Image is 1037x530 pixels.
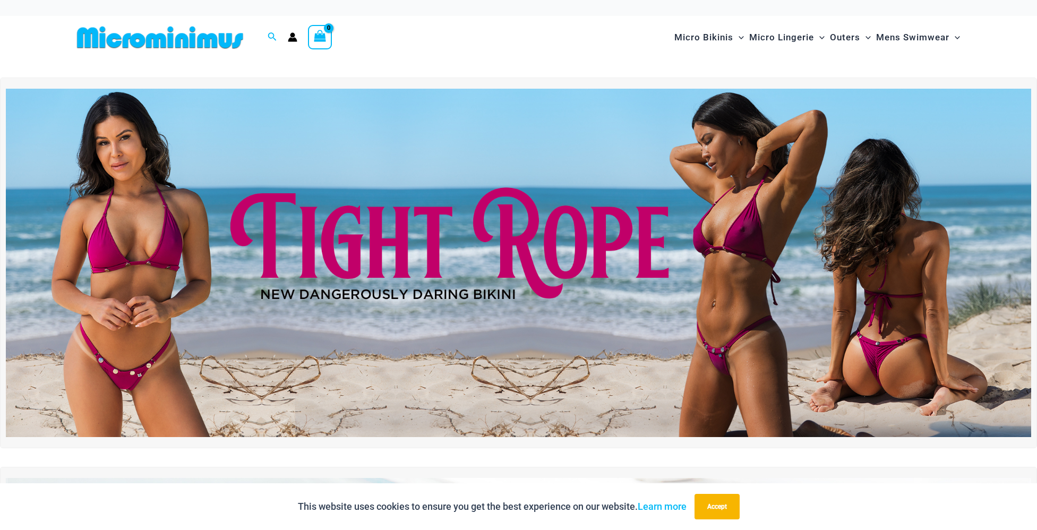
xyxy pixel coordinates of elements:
span: Menu Toggle [814,24,825,51]
img: Tight Rope Pink Bikini [6,89,1031,437]
button: Accept [695,494,740,519]
span: Menu Toggle [949,24,960,51]
p: This website uses cookies to ensure you get the best experience on our website. [298,499,687,515]
span: Outers [830,24,860,51]
span: Menu Toggle [860,24,871,51]
span: Menu Toggle [733,24,744,51]
img: MM SHOP LOGO FLAT [73,25,247,49]
a: Micro BikinisMenu ToggleMenu Toggle [672,21,747,54]
span: Mens Swimwear [876,24,949,51]
a: View Shopping Cart, empty [308,25,332,49]
a: Account icon link [288,32,297,42]
a: Mens SwimwearMenu ToggleMenu Toggle [873,21,963,54]
span: Micro Lingerie [749,24,814,51]
nav: Site Navigation [670,20,965,55]
span: Micro Bikinis [674,24,733,51]
a: OutersMenu ToggleMenu Toggle [827,21,873,54]
a: Learn more [638,501,687,512]
a: Micro LingerieMenu ToggleMenu Toggle [747,21,827,54]
a: Search icon link [268,31,277,44]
